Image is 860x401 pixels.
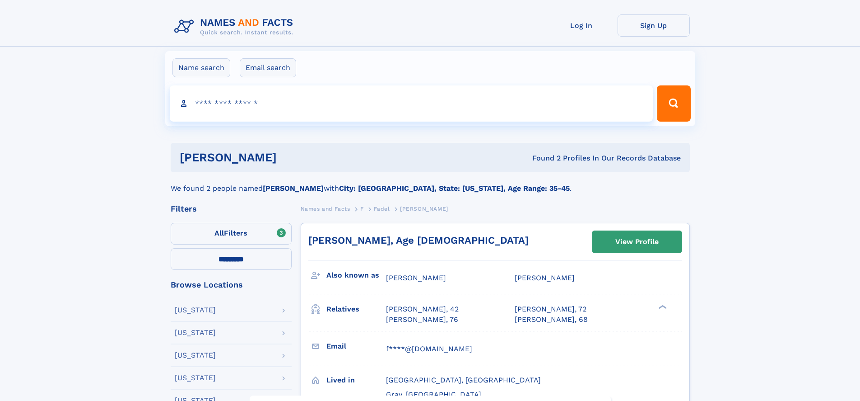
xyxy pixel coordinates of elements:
[326,339,386,354] h3: Email
[657,85,690,122] button: Search Button
[175,329,216,336] div: [US_STATE]
[170,85,653,122] input: search input
[360,203,364,214] a: F
[214,229,224,237] span: All
[386,390,481,399] span: Gray, [GEOGRAPHIC_DATA]
[172,58,230,77] label: Name search
[326,268,386,283] h3: Also known as
[339,184,570,193] b: City: [GEOGRAPHIC_DATA], State: [US_STATE], Age Range: 35-45
[175,374,216,382] div: [US_STATE]
[545,14,618,37] a: Log In
[515,274,575,282] span: [PERSON_NAME]
[374,206,390,212] span: Fadel
[404,153,681,163] div: Found 2 Profiles In Our Records Database
[240,58,296,77] label: Email search
[326,373,386,388] h3: Lived in
[374,203,390,214] a: Fadel
[263,184,324,193] b: [PERSON_NAME]
[360,206,364,212] span: F
[656,304,667,310] div: ❯
[326,302,386,317] h3: Relatives
[618,14,690,37] a: Sign Up
[386,274,446,282] span: [PERSON_NAME]
[171,281,292,289] div: Browse Locations
[386,315,458,325] a: [PERSON_NAME], 76
[171,223,292,245] label: Filters
[171,14,301,39] img: Logo Names and Facts
[171,205,292,213] div: Filters
[180,152,404,163] h1: [PERSON_NAME]
[175,307,216,314] div: [US_STATE]
[175,352,216,359] div: [US_STATE]
[301,203,350,214] a: Names and Facts
[308,235,529,246] a: [PERSON_NAME], Age [DEMOGRAPHIC_DATA]
[400,206,448,212] span: [PERSON_NAME]
[515,315,588,325] a: [PERSON_NAME], 68
[171,172,690,194] div: We found 2 people named with .
[386,304,459,314] a: [PERSON_NAME], 42
[615,231,659,252] div: View Profile
[592,231,682,253] a: View Profile
[386,376,541,384] span: [GEOGRAPHIC_DATA], [GEOGRAPHIC_DATA]
[515,304,586,314] a: [PERSON_NAME], 72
